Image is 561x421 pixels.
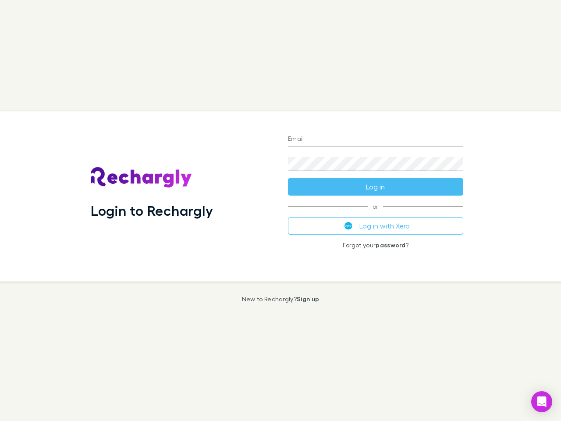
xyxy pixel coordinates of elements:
p: New to Rechargly? [242,296,320,303]
span: or [288,206,463,207]
button: Log in [288,178,463,196]
p: Forgot your ? [288,242,463,249]
img: Rechargly's Logo [91,167,192,188]
h1: Login to Rechargly [91,202,213,219]
img: Xero's logo [344,222,352,230]
a: password [376,241,405,249]
a: Sign up [297,295,319,303]
button: Log in with Xero [288,217,463,235]
div: Open Intercom Messenger [531,391,552,412]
